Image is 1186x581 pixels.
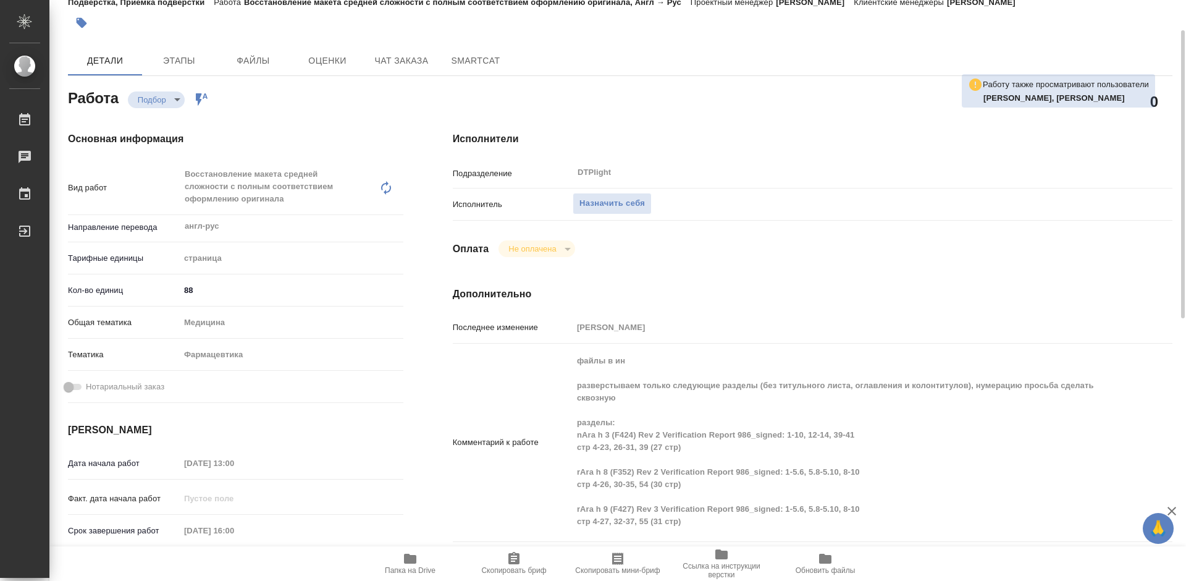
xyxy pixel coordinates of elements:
div: Фармацевтика [180,344,403,365]
h4: Основная информация [68,132,403,146]
button: Скопировать бриф [462,546,566,581]
p: Последнее изменение [453,321,573,334]
span: Назначить себя [579,197,645,211]
button: Не оплачена [505,244,560,254]
p: Кол-во единиц [68,284,180,297]
div: Медицина [180,312,403,333]
button: Подбор [134,95,170,105]
button: 🙏 [1143,513,1174,544]
p: Дата начала работ [68,457,180,470]
p: Вид работ [68,182,180,194]
p: Гусельников Роман, Заборова Александра [983,92,1149,104]
input: ✎ Введи что-нибудь [180,281,403,299]
input: Пустое поле [180,454,288,472]
button: Скопировать мини-бриф [566,546,670,581]
div: Подбор [498,240,574,257]
h4: Оплата [453,242,489,257]
p: Исполнитель [453,198,573,211]
p: Направление перевода [68,221,180,234]
button: Назначить себя [573,193,652,214]
span: Детали [75,53,135,69]
span: Ссылка на инструкции верстки [677,562,766,579]
div: страница [180,248,403,269]
span: SmartCat [446,53,505,69]
button: Папка на Drive [358,546,462,581]
p: Тарифные единицы [68,252,180,265]
input: Пустое поле [573,318,1112,336]
span: Скопировать бриф [481,566,546,575]
h4: Исполнители [453,132,1172,146]
span: Папка на Drive [385,566,435,575]
p: Срок завершения работ [68,525,180,537]
p: Тематика [68,349,180,361]
button: Ссылка на инструкции верстки [670,546,773,581]
h2: Работа [68,86,119,108]
p: Общая тематика [68,316,180,329]
h4: Дополнительно [453,287,1172,302]
textarea: файлы в ин разверстываем только следующие разделы (без титульного листа, оглавления и колонтитуло... [573,350,1112,532]
button: Обновить файлы [773,546,877,581]
p: Подразделение [453,168,573,180]
span: Обновить файлы [796,566,856,575]
span: Нотариальный заказ [86,381,164,393]
input: Пустое поле [180,522,288,540]
p: Факт. дата начала работ [68,493,180,505]
button: Добавить тэг [68,9,95,36]
span: Оценки [298,53,357,69]
span: Файлы [224,53,283,69]
span: Чат заказа [372,53,431,69]
div: Подбор [128,91,185,108]
span: 🙏 [1148,515,1169,541]
b: [PERSON_NAME], [PERSON_NAME] [983,93,1125,103]
h4: [PERSON_NAME] [68,423,403,438]
p: Работу также просматривают пользователи [983,78,1149,91]
p: Комментарий к работе [453,436,573,449]
span: Этапы [149,53,209,69]
input: Пустое поле [180,490,288,507]
span: Скопировать мини-бриф [575,566,660,575]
